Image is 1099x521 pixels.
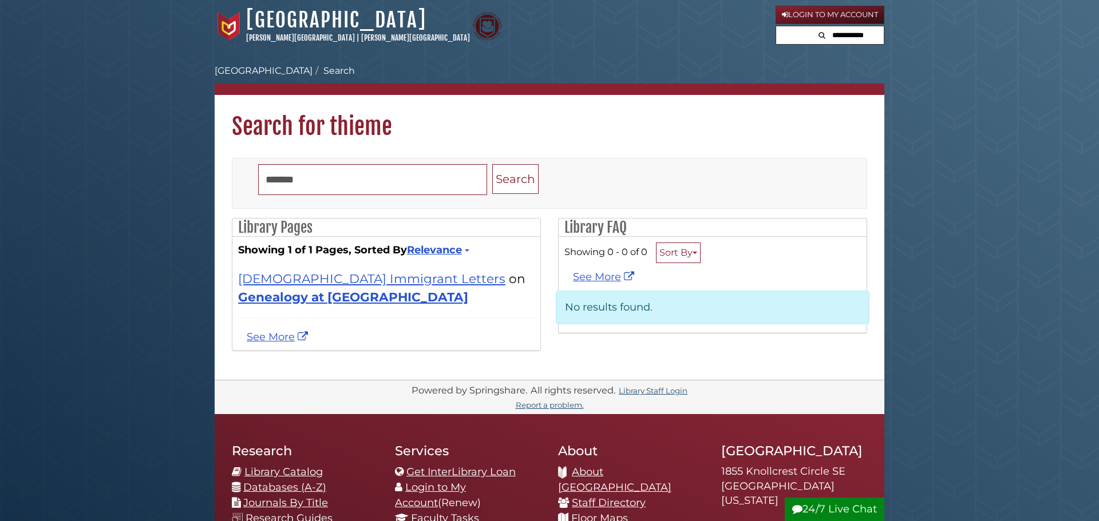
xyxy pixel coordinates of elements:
[244,466,323,478] a: Library Catalog
[516,400,584,409] a: Report a problem.
[361,33,470,42] a: [PERSON_NAME][GEOGRAPHIC_DATA]
[215,65,313,76] a: [GEOGRAPHIC_DATA]
[238,271,505,286] a: [DEMOGRAPHIC_DATA] Immigrant Letters
[246,33,355,42] a: [PERSON_NAME][GEOGRAPHIC_DATA]
[473,12,501,41] img: Calvin Theological Seminary
[357,33,359,42] span: |
[558,466,671,494] a: About [GEOGRAPHIC_DATA]
[232,443,378,459] h2: Research
[558,443,704,459] h2: About
[395,443,541,459] h2: Services
[556,291,869,324] p: No results found.
[232,218,540,237] h2: Library Pages
[243,481,326,494] a: Databases (A-Z)
[215,64,884,95] nav: breadcrumb
[572,496,646,509] a: Staff Directory
[395,481,466,509] a: Login to My Account
[395,480,541,511] li: (Renew)
[215,95,884,141] h1: Search for thieme
[721,443,867,459] h2: [GEOGRAPHIC_DATA]
[573,271,637,283] a: See More
[776,6,884,24] a: Login to My Account
[246,7,426,33] a: [GEOGRAPHIC_DATA]
[656,242,701,263] button: Sort By
[243,496,328,509] a: Journals By Title
[819,31,825,39] i: Search
[509,271,525,286] span: on
[815,26,829,42] button: Search
[619,386,687,395] a: Library Staff Login
[407,244,468,256] a: Relevance
[492,164,539,194] button: Search
[406,466,516,478] a: Get InterLibrary Loan
[785,498,884,521] button: 24/7 Live Chat
[313,64,355,78] li: Search
[721,464,867,508] address: 1855 Knollcrest Circle SE [GEOGRAPHIC_DATA][US_STATE]
[564,246,647,257] span: Showing 0 - 0 of 0
[238,242,535,258] strong: Showing 1 of 1 Pages, Sorted By
[410,384,529,396] div: Powered by Springshare.
[529,384,617,396] div: All rights reserved.
[238,289,468,304] a: Genealogy at [GEOGRAPHIC_DATA]
[247,331,311,343] a: See more thieme results
[215,12,243,41] img: Calvin University
[559,218,867,237] h2: Library FAQ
